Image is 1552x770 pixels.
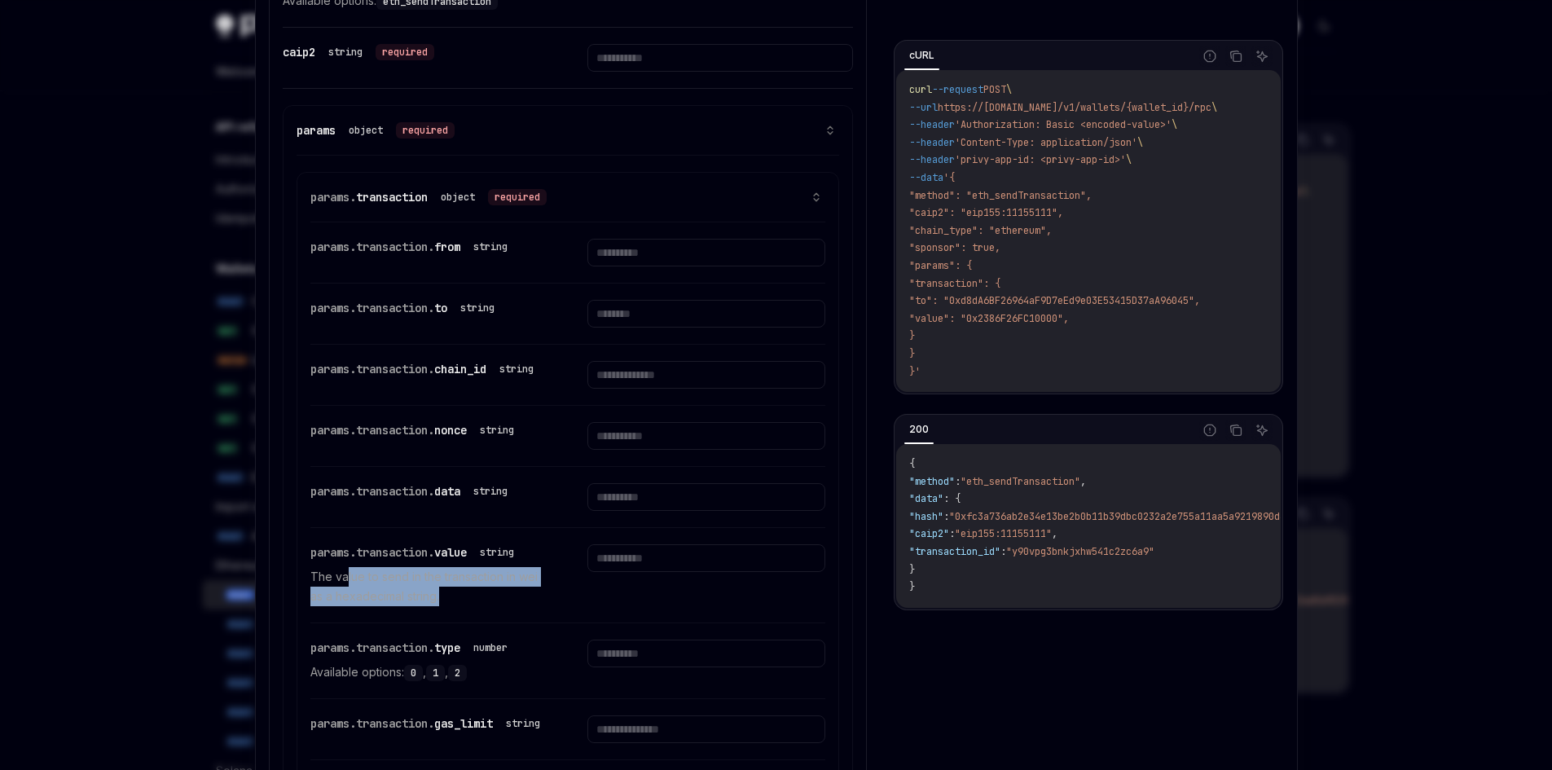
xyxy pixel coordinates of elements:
[909,171,943,184] span: --data
[434,301,447,315] span: to
[932,83,983,96] span: --request
[1137,136,1143,149] span: \
[909,492,943,505] span: "data"
[310,715,547,732] div: params.transaction.gas_limit
[949,510,1337,523] span: "0xfc3a736ab2e34e13be2b0b11b39dbc0232a2e755a11aa5a9219890d3b2c6c7d8"
[310,301,434,315] span: params.transaction.
[310,240,434,254] span: params.transaction.
[411,667,416,680] span: 0
[904,46,939,65] div: cURL
[499,363,534,376] div: string
[909,153,955,166] span: --header
[1006,83,1012,96] span: \
[376,44,434,60] div: required
[297,123,336,138] span: params
[1199,46,1220,67] button: Report incorrect code
[310,484,434,499] span: params.transaction.
[909,277,1000,290] span: "transaction": {
[310,544,521,561] div: params.transaction.value
[1225,420,1246,441] button: Copy the contents from the code block
[283,45,315,59] span: caip2
[943,492,961,505] span: : {
[909,365,921,378] span: }'
[955,153,1126,166] span: 'privy-app-id: <privy-app-id>'
[310,662,548,682] p: Available options: , ,
[1052,527,1057,540] span: ,
[909,510,943,523] span: "hash"
[909,206,1063,219] span: "caip2": "eip155:11155111",
[434,240,460,254] span: from
[434,423,467,438] span: nonce
[909,294,1200,307] span: "to": "0xd8dA6BF26964aF9D7eEd9e03E53415D37aA96045",
[949,527,955,540] span: :
[1172,118,1177,131] span: \
[310,716,434,731] span: params.transaction.
[909,457,915,470] span: {
[434,484,460,499] span: data
[909,475,955,488] span: "method"
[909,224,1052,237] span: "chain_type": "ethereum",
[310,300,501,316] div: params.transaction.to
[310,189,547,205] div: params.transaction
[434,362,486,376] span: chain_id
[909,580,915,593] span: }
[1225,46,1246,67] button: Copy the contents from the code block
[943,510,949,523] span: :
[983,83,1006,96] span: POST
[473,485,508,498] div: string
[909,347,915,360] span: }
[310,567,548,606] p: The value to send in the transaction in wei as a hexadecimal string.
[310,545,434,560] span: params.transaction.
[433,667,438,680] span: 1
[488,189,547,205] div: required
[310,362,434,376] span: params.transaction.
[909,241,1000,254] span: "sponsor": true,
[1251,46,1273,67] button: Ask AI
[297,122,455,139] div: params
[909,136,955,149] span: --header
[434,716,493,731] span: gas_limit
[506,717,540,730] div: string
[955,118,1172,131] span: 'Authorization: Basic <encoded-value>'
[904,420,934,439] div: 200
[909,83,932,96] span: curl
[1006,545,1154,558] span: "y90vpg3bnkjxhw541c2zc6a9"
[909,563,915,576] span: }
[441,191,475,204] div: object
[955,136,1137,149] span: 'Content-Type: application/json'
[473,641,508,654] div: number
[909,312,1069,325] span: "value": "0x2386F26FC10000",
[480,546,514,559] div: string
[1251,420,1273,441] button: Ask AI
[455,667,460,680] span: 2
[310,361,540,377] div: params.transaction.chain_id
[310,422,521,438] div: params.transaction.nonce
[328,46,363,59] div: string
[480,424,514,437] div: string
[955,475,961,488] span: :
[396,122,455,139] div: required
[1126,153,1132,166] span: \
[310,640,514,656] div: params.transaction.type
[349,124,383,137] div: object
[909,189,1092,202] span: "method": "eth_sendTransaction",
[909,118,955,131] span: --header
[1080,475,1086,488] span: ,
[909,329,915,342] span: }
[310,190,356,205] span: params.
[909,101,938,114] span: --url
[473,240,508,253] div: string
[955,527,1052,540] span: "eip155:11155111"
[460,301,495,315] div: string
[938,101,1211,114] span: https://[DOMAIN_NAME]/v1/wallets/{wallet_id}/rpc
[310,423,434,438] span: params.transaction.
[310,239,514,255] div: params.transaction.from
[961,475,1080,488] span: "eth_sendTransaction"
[283,44,434,60] div: caip2
[434,640,460,655] span: type
[310,483,514,499] div: params.transaction.data
[909,545,1000,558] span: "transaction_id"
[356,190,428,205] span: transaction
[1199,420,1220,441] button: Report incorrect code
[943,171,955,184] span: '{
